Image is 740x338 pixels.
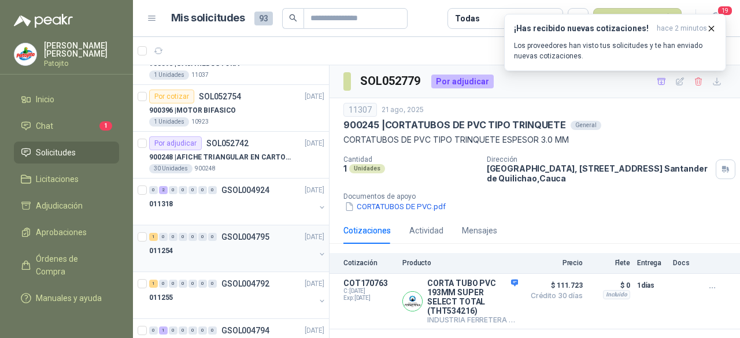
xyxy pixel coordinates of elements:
[343,288,395,295] span: C: [DATE]
[198,186,207,194] div: 0
[149,90,194,103] div: Por cotizar
[208,280,217,288] div: 0
[14,168,119,190] a: Licitaciones
[462,224,497,237] div: Mensajes
[188,186,197,194] div: 0
[514,24,652,34] h3: ¡Has recibido nuevas cotizaciones!
[179,326,187,335] div: 0
[409,224,443,237] div: Actividad
[637,278,666,292] p: 1 días
[198,326,207,335] div: 0
[36,252,108,278] span: Órdenes de Compra
[179,280,187,288] div: 0
[44,42,119,58] p: [PERSON_NAME] [PERSON_NAME]
[198,233,207,241] div: 0
[360,72,422,90] h3: SOL052779
[431,75,494,88] div: Por adjudicar
[169,186,177,194] div: 0
[305,185,324,196] p: [DATE]
[343,278,395,288] p: COT170763
[179,233,187,241] div: 0
[593,8,682,29] button: Nueva solicitud
[14,43,36,65] img: Company Logo
[343,155,478,164] p: Cantidad
[305,91,324,102] p: [DATE]
[571,121,601,130] div: General
[343,259,395,267] p: Cotización
[603,290,630,299] div: Incluido
[221,326,269,335] p: GSOL004794
[149,136,202,150] div: Por adjudicar
[149,152,293,163] p: 900248 | AFICHE TRIANGULAR EN CARTON, MEDIDAS 30 CM X 45 CM
[14,248,119,283] a: Órdenes de Compra
[403,292,422,311] img: Company Logo
[289,14,297,22] span: search
[179,186,187,194] div: 0
[188,233,197,241] div: 0
[199,92,241,101] p: SOL052754
[208,326,217,335] div: 0
[305,138,324,149] p: [DATE]
[99,121,112,131] span: 1
[382,105,424,116] p: 21 ago, 2025
[191,117,209,127] p: 10923
[169,280,177,288] div: 0
[590,278,630,292] p: $ 0
[487,155,711,164] p: Dirección
[14,195,119,217] a: Adjudicación
[525,292,583,299] span: Crédito 30 días
[349,164,385,173] div: Unidades
[198,280,207,288] div: 0
[402,259,518,267] p: Producto
[487,164,711,183] p: [GEOGRAPHIC_DATA], [STREET_ADDRESS] Santander de Quilichao , Cauca
[504,14,726,71] button: ¡Has recibido nuevas cotizaciones!hace 2 minutos Los proveedores han visto tus solicitudes y te h...
[637,259,666,267] p: Entrega
[191,70,209,80] p: 11037
[169,326,177,335] div: 0
[149,230,327,267] a: 1 0 0 0 0 0 0 GSOL004795[DATE] 011254
[188,326,197,335] div: 0
[36,93,54,106] span: Inicio
[149,186,158,194] div: 0
[525,278,583,292] span: $ 111.723
[149,164,193,173] div: 30 Unidades
[149,233,158,241] div: 1
[149,246,173,257] p: 011254
[14,221,119,243] a: Aprobaciones
[343,200,447,213] button: CORTATUBOS DE PVC.pdf
[305,278,324,289] p: [DATE]
[590,259,630,267] p: Flete
[343,103,377,117] div: 11307
[305,325,324,336] p: [DATE]
[206,139,249,147] p: SOL052742
[149,183,327,220] a: 0 2 0 0 0 0 0 GSOL004924[DATE] 011318
[149,199,173,210] p: 011318
[159,186,168,194] div: 2
[14,115,119,137] a: Chat1
[657,24,707,34] span: hace 2 minutos
[195,164,216,173] p: 900248
[254,12,273,25] span: 93
[343,295,395,302] span: Exp: [DATE]
[705,8,726,29] button: 19
[133,132,329,179] a: Por adjudicarSOL052742[DATE] 900248 |AFICHE TRIANGULAR EN CARTON, MEDIDAS 30 CM X 45 CM30 Unidade...
[221,233,269,241] p: GSOL004795
[188,280,197,288] div: 0
[36,226,87,239] span: Aprobaciones
[14,142,119,164] a: Solicitudes
[133,85,329,132] a: Por cotizarSOL052754[DATE] 900396 |MOTOR BIFASICO1 Unidades10923
[149,292,173,303] p: 011255
[208,233,217,241] div: 0
[343,164,347,173] p: 1
[149,280,158,288] div: 1
[717,5,733,16] span: 19
[208,186,217,194] div: 0
[149,277,327,314] a: 1 0 0 0 0 0 0 GSOL004792[DATE] 011255
[221,280,269,288] p: GSOL004792
[36,292,102,304] span: Manuales y ayuda
[149,326,158,335] div: 0
[159,280,168,288] div: 0
[159,326,168,335] div: 1
[427,315,518,324] p: INDUSTRIA FERRETERA SAS
[343,192,735,200] p: Documentos de apoyo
